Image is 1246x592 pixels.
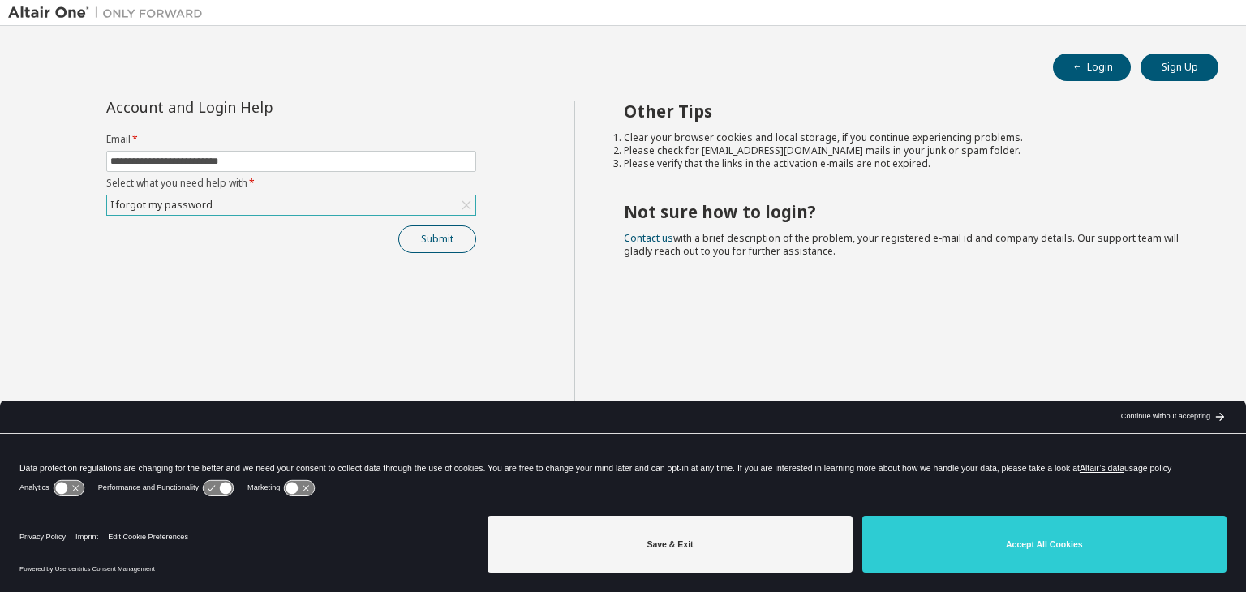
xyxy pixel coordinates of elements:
[624,144,1190,157] li: Please check for [EMAIL_ADDRESS][DOMAIN_NAME] mails in your junk or spam folder.
[1141,54,1218,81] button: Sign Up
[398,225,476,253] button: Submit
[624,131,1190,144] li: Clear your browser cookies and local storage, if you continue experiencing problems.
[107,195,475,215] div: I forgot my password
[624,157,1190,170] li: Please verify that the links in the activation e-mails are not expired.
[8,5,211,21] img: Altair One
[624,231,673,245] a: Contact us
[1053,54,1131,81] button: Login
[106,101,402,114] div: Account and Login Help
[108,196,215,214] div: I forgot my password
[624,231,1179,258] span: with a brief description of the problem, your registered e-mail id and company details. Our suppo...
[624,201,1190,222] h2: Not sure how to login?
[106,177,476,190] label: Select what you need help with
[106,133,476,146] label: Email
[624,101,1190,122] h2: Other Tips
